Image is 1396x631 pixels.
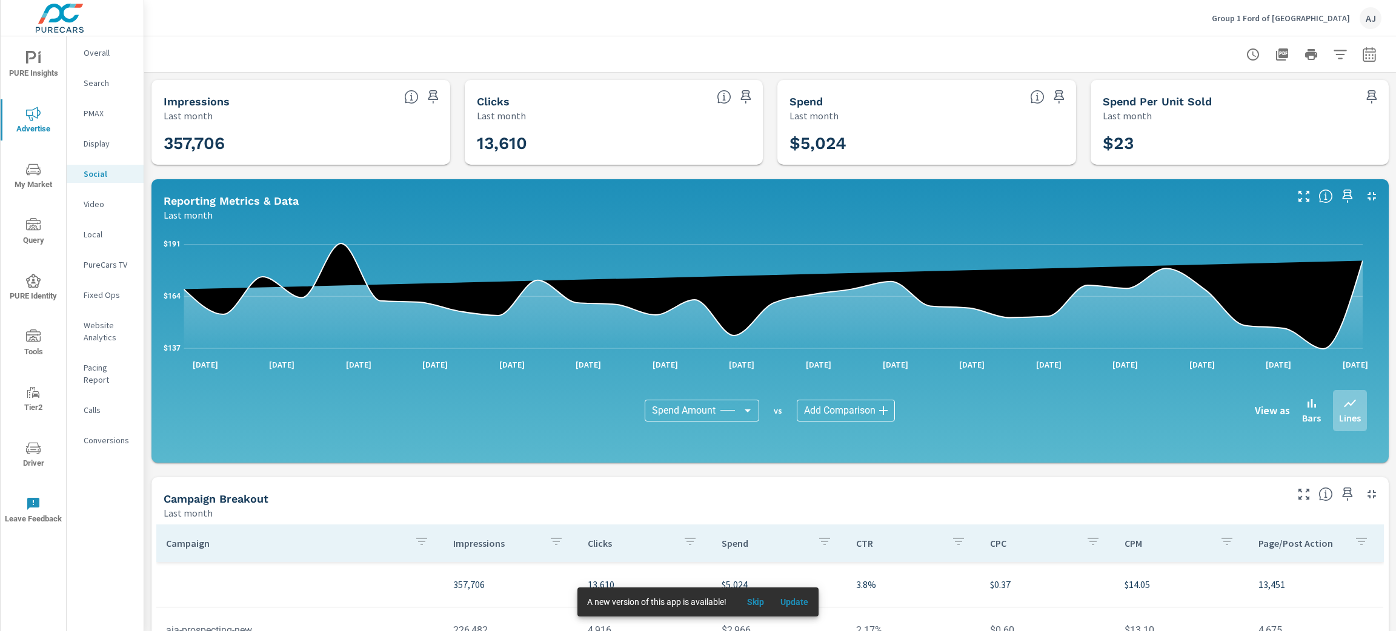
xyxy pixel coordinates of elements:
[797,400,895,421] div: Add Comparison
[789,108,839,123] p: Last month
[477,108,526,123] p: Last month
[164,492,268,505] h5: Campaign Breakout
[587,597,726,607] span: A new version of this app is available!
[164,344,181,352] text: $137
[1294,484,1314,504] button: Make Fullscreen
[1103,108,1152,123] p: Last month
[990,537,1076,549] p: CPC
[424,87,443,107] span: Save this to your personalized report
[337,358,380,371] p: [DATE]
[1255,405,1290,417] h6: View as
[184,358,227,371] p: [DATE]
[84,168,134,180] p: Social
[797,358,840,371] p: [DATE]
[84,319,134,343] p: Website Analytics
[1328,42,1352,67] button: Apply Filters
[1338,187,1357,206] span: Save this to your personalized report
[1318,487,1333,501] span: This is a summary of Social performance results by campaign. Each column can be sorted.
[164,95,230,108] h5: Impressions
[84,77,134,89] p: Search
[741,596,770,607] span: Skip
[1103,95,1212,108] h5: Spend Per Unit Sold
[775,592,814,612] button: Update
[736,592,775,612] button: Skip
[84,404,134,416] p: Calls
[4,441,62,471] span: Driver
[84,228,134,240] p: Local
[84,289,134,301] p: Fixed Ops
[414,358,456,371] p: [DATE]
[1,36,66,538] div: nav menu
[1125,537,1211,549] p: CPM
[84,434,134,446] p: Conversions
[780,596,809,607] span: Update
[84,47,134,59] p: Overall
[1362,187,1381,206] button: Minimize Widget
[1125,577,1240,592] p: $14.05
[67,165,144,183] div: Social
[4,329,62,359] span: Tools
[1258,577,1374,592] p: 13,451
[477,133,751,154] h3: 13,610
[1257,358,1300,371] p: [DATE]
[261,358,303,371] p: [DATE]
[722,537,808,549] p: Spend
[164,292,181,300] text: $164
[477,95,510,108] h5: Clicks
[453,577,568,592] p: 357,706
[874,358,917,371] p: [DATE]
[1028,358,1070,371] p: [DATE]
[4,274,62,303] span: PURE Identity
[67,358,144,389] div: Pacing Report
[67,286,144,304] div: Fixed Ops
[4,497,62,526] span: Leave Feedback
[491,358,533,371] p: [DATE]
[722,577,837,592] p: $5,024
[4,162,62,192] span: My Market
[67,104,144,122] div: PMAX
[4,51,62,81] span: PURE Insights
[67,134,144,153] div: Display
[804,405,876,417] span: Add Comparison
[588,577,703,592] p: 13,610
[164,108,213,123] p: Last month
[4,107,62,136] span: Advertise
[84,198,134,210] p: Video
[67,195,144,213] div: Video
[567,358,610,371] p: [DATE]
[164,506,213,520] p: Last month
[1338,484,1357,504] span: Save this to your personalized report
[1362,484,1381,504] button: Minimize Widget
[67,401,144,419] div: Calls
[1357,42,1381,67] button: Select Date Range
[1103,133,1377,154] h3: $23
[4,218,62,248] span: Query
[789,133,1064,154] h3: $5,024
[720,358,763,371] p: [DATE]
[990,577,1105,592] p: $0.37
[1049,87,1069,107] span: Save this to your personalized report
[1302,411,1321,425] p: Bars
[759,405,797,416] p: vs
[717,90,731,104] span: The number of times an ad was clicked by a consumer.
[1294,187,1314,206] button: Make Fullscreen
[164,208,213,222] p: Last month
[1270,42,1294,67] button: "Export Report to PDF"
[84,259,134,271] p: PureCars TV
[84,107,134,119] p: PMAX
[652,405,716,417] span: Spend Amount
[856,537,942,549] p: CTR
[1181,358,1223,371] p: [DATE]
[67,74,144,92] div: Search
[1362,87,1381,107] span: Save this to your personalized report
[1339,411,1361,425] p: Lines
[67,316,144,346] div: Website Analytics
[1104,358,1146,371] p: [DATE]
[166,537,405,549] p: Campaign
[4,385,62,415] span: Tier2
[1360,7,1381,29] div: AJ
[67,431,144,449] div: Conversions
[1030,90,1045,104] span: The amount of money spent on advertising during the period.
[644,358,686,371] p: [DATE]
[84,362,134,386] p: Pacing Report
